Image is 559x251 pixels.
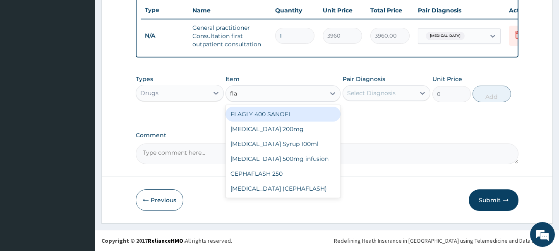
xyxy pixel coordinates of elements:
[15,41,34,62] img: d_794563401_company_1708531726252_794563401
[141,28,188,43] td: N/A
[43,46,139,57] div: Chat with us now
[226,75,240,83] label: Item
[136,4,156,24] div: Minimize live chat window
[271,2,319,19] th: Quantity
[505,2,546,19] th: Actions
[473,86,511,102] button: Add
[136,76,153,83] label: Types
[141,2,188,18] th: Type
[4,165,158,194] textarea: Type your message and hit 'Enter'
[414,2,505,19] th: Pair Diagnosis
[343,75,385,83] label: Pair Diagnosis
[334,237,553,245] div: Redefining Heath Insurance in [GEOGRAPHIC_DATA] using Telemedicine and Data Science!
[319,2,366,19] th: Unit Price
[426,32,465,40] span: [MEDICAL_DATA]
[226,181,341,196] div: [MEDICAL_DATA] (CEPHAFLASH)
[48,74,114,157] span: We're online!
[226,107,341,122] div: FLAGLY 400 SANOFI
[95,230,559,251] footer: All rights reserved.
[226,122,341,136] div: [MEDICAL_DATA] 200mg
[347,89,396,97] div: Select Diagnosis
[366,2,414,19] th: Total Price
[188,2,271,19] th: Name
[101,237,185,244] strong: Copyright © 2017 .
[226,136,341,151] div: [MEDICAL_DATA] Syrup 100ml
[136,189,183,211] button: Previous
[226,166,341,181] div: CEPHAFLASH 250
[148,237,183,244] a: RelianceHMO
[432,75,462,83] label: Unit Price
[140,89,158,97] div: Drugs
[469,189,518,211] button: Submit
[226,151,341,166] div: [MEDICAL_DATA] 500mg infusion
[188,19,271,53] td: General practitioner Consultation first outpatient consultation
[136,132,519,139] label: Comment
